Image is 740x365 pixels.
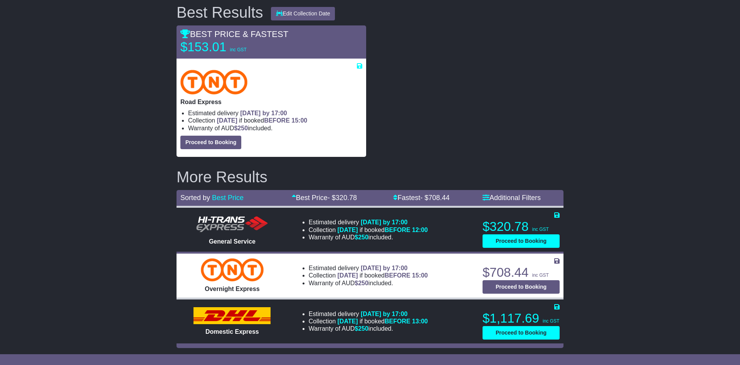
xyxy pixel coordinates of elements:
span: 250 [358,280,368,286]
p: $153.01 [180,39,277,55]
div: Best Results [173,4,267,21]
a: Additional Filters [483,194,541,202]
span: 13:00 [412,318,428,325]
span: BEFORE [385,318,410,325]
li: Warranty of AUD included. [309,325,428,332]
span: 250 [358,234,368,241]
p: $1,117.69 [483,311,560,326]
img: HiTrans: General Service [193,215,271,234]
li: Warranty of AUD included. [309,279,428,287]
button: Proceed to Booking [483,326,560,340]
span: 250 [358,325,368,332]
li: Estimated delivery [309,264,428,272]
li: Collection [188,117,362,124]
span: [DATE] by 17:00 [240,110,287,116]
li: Estimated delivery [188,109,362,117]
span: 320.78 [336,194,357,202]
span: if booked [338,227,428,233]
li: Estimated delivery [309,310,428,318]
button: Proceed to Booking [483,234,560,248]
span: - $ [328,194,357,202]
span: if booked [338,318,428,325]
button: Edit Collection Date [271,7,335,20]
span: 12:00 [412,227,428,233]
span: if booked [217,117,307,124]
span: - $ [420,194,449,202]
button: Proceed to Booking [180,136,241,149]
span: Overnight Express [205,286,259,292]
span: 250 [237,125,248,131]
p: $708.44 [483,265,560,280]
li: Collection [309,226,428,234]
span: Domestic Express [205,328,259,335]
img: DHL: Domestic Express [193,307,271,324]
a: Best Price- $320.78 [292,194,357,202]
span: BEFORE [264,117,290,124]
span: inc GST [532,272,548,278]
span: BEFORE [385,227,410,233]
span: inc GST [230,47,246,52]
span: [DATE] [217,117,237,124]
li: Collection [309,318,428,325]
img: TNT Domestic: Road Express [180,70,247,94]
img: TNT Domestic: Overnight Express [201,258,264,281]
li: Warranty of AUD included. [309,234,428,241]
li: Estimated delivery [309,219,428,226]
span: $ [355,325,368,332]
span: [DATE] [338,318,358,325]
span: $ [234,125,248,131]
span: $ [355,280,368,286]
span: [DATE] by 17:00 [361,219,408,225]
span: Sorted by [180,194,210,202]
button: Proceed to Booking [483,280,560,294]
span: inc GST [543,318,559,324]
span: inc GST [532,227,548,232]
p: Road Express [180,98,362,106]
li: Collection [309,272,428,279]
span: if booked [338,272,428,279]
li: Warranty of AUD included. [188,124,362,132]
p: $320.78 [483,219,560,234]
h2: More Results [177,168,563,185]
span: [DATE] [338,272,358,279]
a: Fastest- $708.44 [393,194,449,202]
span: 708.44 [428,194,449,202]
span: $ [355,234,368,241]
span: 15:00 [291,117,307,124]
span: [DATE] by 17:00 [361,311,408,317]
span: 15:00 [412,272,428,279]
span: BEFORE [385,272,410,279]
a: Best Price [212,194,244,202]
span: BEST PRICE & FASTEST [180,29,288,39]
span: [DATE] by 17:00 [361,265,408,271]
span: General Service [209,238,256,245]
span: [DATE] [338,227,358,233]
